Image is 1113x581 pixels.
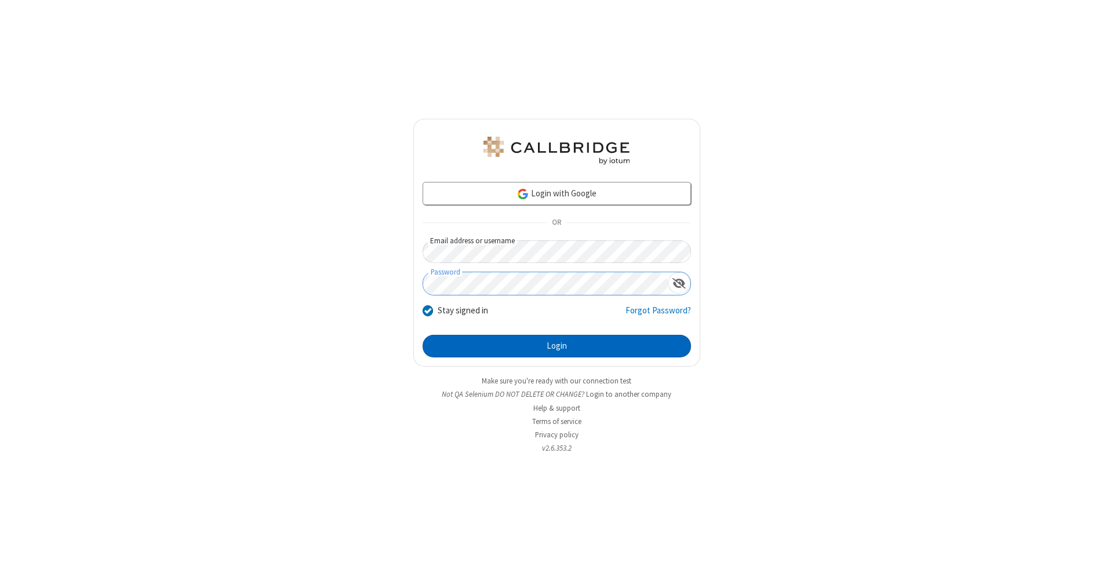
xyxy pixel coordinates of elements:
[423,240,691,263] input: Email address or username
[423,272,668,295] input: Password
[547,215,566,231] span: OR
[413,443,700,454] li: v2.6.353.2
[517,188,529,200] img: google-icon.png
[438,304,488,317] label: Stay signed in
[535,430,579,440] a: Privacy policy
[668,272,690,294] div: Show password
[532,416,581,426] a: Terms of service
[481,137,632,165] img: QA Selenium DO NOT DELETE OR CHANGE
[533,403,580,413] a: Help & support
[586,389,671,400] button: Login to another company
[625,304,691,326] a: Forgot Password?
[423,182,691,205] a: Login with Google
[482,376,631,386] a: Make sure you're ready with our connection test
[423,335,691,358] button: Login
[413,389,700,400] li: Not QA Selenium DO NOT DELETE OR CHANGE?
